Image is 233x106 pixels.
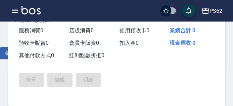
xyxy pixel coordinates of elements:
[21,6,41,14] img: Logo
[19,27,43,34] span: 服務消費 0
[19,52,54,59] span: 其他付款方式 0
[199,4,225,18] button: PS62
[170,27,195,34] span: 業績合計 0
[19,40,49,46] span: 預收卡販賣 0
[69,27,94,34] span: 店販消費 0
[182,4,195,17] button: save
[120,27,149,34] span: 使用預收卡 0
[209,7,222,15] div: PS62
[170,40,195,46] span: 現金應收 0
[69,40,99,46] span: 會員卡販賣 0
[120,40,139,46] span: 扣入金 0
[69,52,104,59] span: 紅利點數折抵 0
